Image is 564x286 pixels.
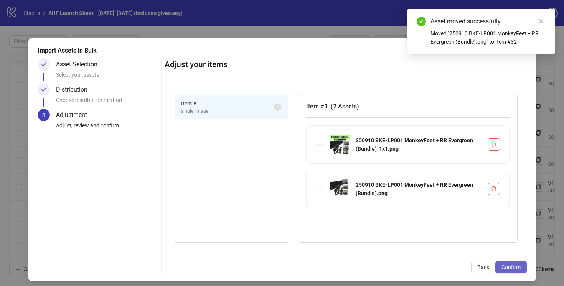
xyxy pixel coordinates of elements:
span: single_image [181,108,274,115]
span: Confirm [501,264,521,270]
div: holder [316,185,324,193]
div: 250910 BKE-LP001 MonkeyFeet + RR Evergreen (Bundle).png [356,181,482,197]
div: 250910 BKE-LP001 MonkeyFeet + RR Evergreen (Bundle)_1x1.png [356,136,482,153]
span: Back [477,264,489,270]
img: 250910 BKE-LP001 MonkeyFeet + RR Evergreen (Bundle)_1x1.png [330,135,350,154]
span: check-circle [417,17,426,26]
span: delete [491,141,496,147]
div: Adjustment [56,109,93,121]
sup: 2 [274,103,282,111]
span: check [41,87,46,92]
img: 250910 BKE-LP001 MonkeyFeet + RR Evergreen (Bundle).png [330,179,350,199]
div: Asset moved successfully [430,17,546,26]
div: Select your assets [56,71,158,84]
button: Delete [488,183,500,195]
span: close [539,18,544,24]
h2: Adjust your items [165,58,527,71]
div: Choose distribution method [56,96,158,109]
div: Moved "250910 BKE-LP001 MonkeyFeet + RR Evergreen (Bundle).png" to Item #32 [430,29,546,46]
span: holder [317,142,323,147]
span: 2 [277,104,279,110]
button: Back [471,261,495,273]
button: Confirm [495,261,527,273]
div: Distribution [56,84,94,96]
button: Delete [488,138,500,151]
span: 3 [42,112,45,118]
span: delete [491,186,496,191]
span: Item # 1 [181,99,274,108]
span: ( 2 Assets ) [331,103,359,110]
div: Import Assets in Bulk [38,46,527,55]
div: Adjust, review and confirm [56,121,158,134]
h3: Item # 1 [306,102,510,111]
span: holder [317,186,323,192]
span: check [41,62,46,67]
div: Asset Selection [56,58,104,71]
a: Close [537,17,546,25]
div: holder [316,140,324,149]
